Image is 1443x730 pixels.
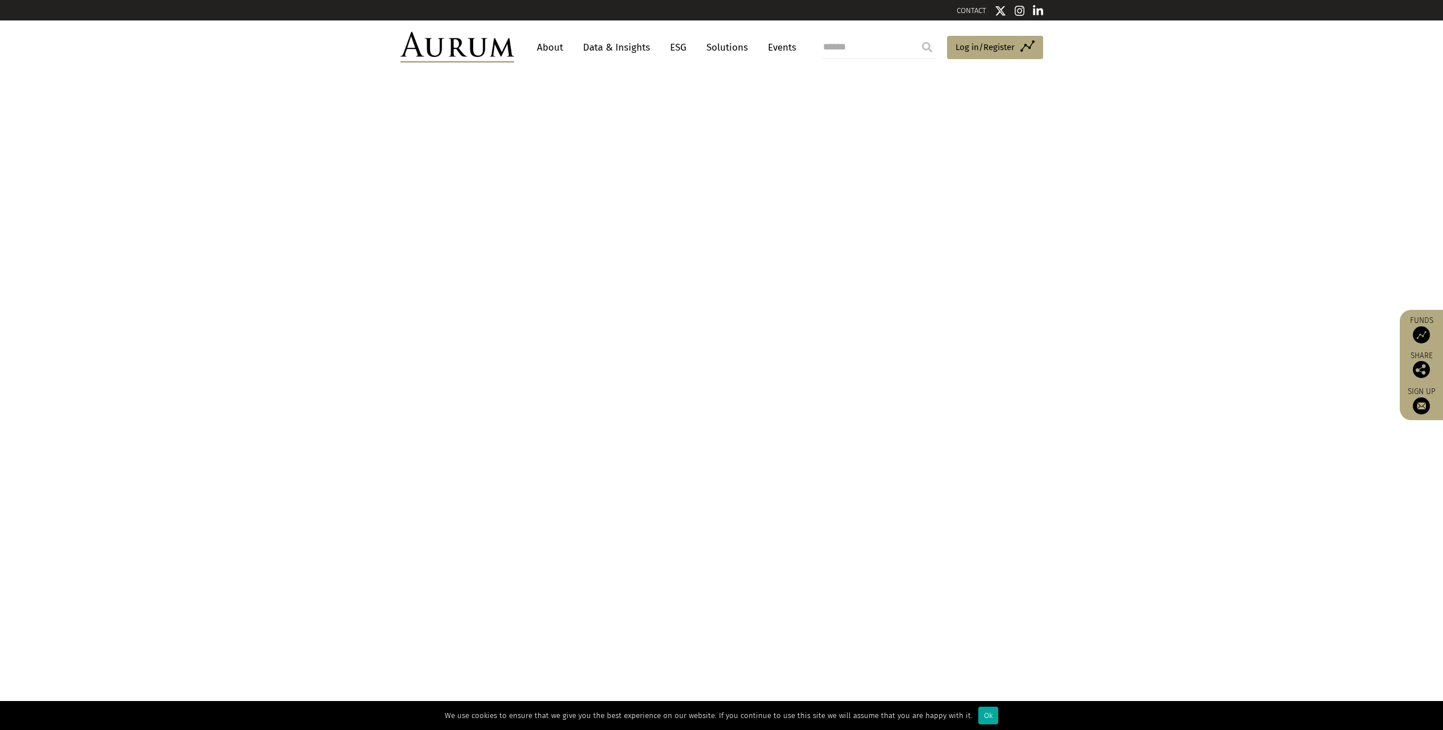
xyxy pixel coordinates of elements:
[1033,5,1043,16] img: Linkedin icon
[1413,326,1430,343] img: Access Funds
[531,37,569,58] a: About
[1015,5,1025,16] img: Instagram icon
[947,36,1043,60] a: Log in/Register
[577,37,656,58] a: Data & Insights
[762,37,796,58] a: Events
[1413,361,1430,378] img: Share this post
[957,6,986,15] a: CONTACT
[1405,352,1437,378] div: Share
[956,40,1015,54] span: Log in/Register
[1405,316,1437,343] a: Funds
[978,707,998,724] div: Ok
[995,5,1006,16] img: Twitter icon
[664,37,692,58] a: ESG
[1405,387,1437,414] a: Sign up
[1413,397,1430,414] img: Sign up to our newsletter
[400,32,514,63] img: Aurum
[701,37,754,58] a: Solutions
[916,36,938,59] input: Submit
